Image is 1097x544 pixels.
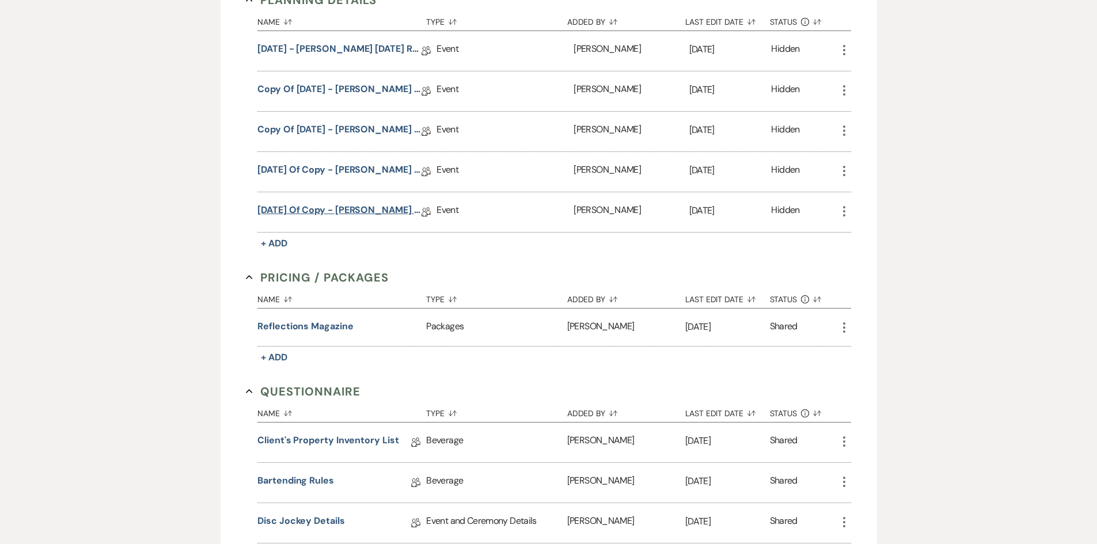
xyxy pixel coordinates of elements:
[436,192,574,232] div: Event
[689,163,772,178] p: [DATE]
[689,42,772,57] p: [DATE]
[770,474,798,492] div: Shared
[257,400,426,422] button: Name
[426,9,567,31] button: Type
[257,319,353,333] button: Reflections Magazine
[257,82,422,100] a: Copy of [DATE] - [PERSON_NAME] [DATE] Reflections Wedding Details
[426,423,567,462] div: Beverage
[685,286,770,308] button: Last Edit Date
[257,9,426,31] button: Name
[567,503,685,543] div: [PERSON_NAME]
[770,433,798,451] div: Shared
[257,123,422,140] a: Copy of [DATE] - [PERSON_NAME] [DATE] Reflections Wedding Details
[574,71,689,111] div: [PERSON_NAME]
[257,42,422,60] a: [DATE] - [PERSON_NAME] [DATE] Reflections Wedding Details
[426,400,567,422] button: Type
[567,9,685,31] button: Added By
[685,400,770,422] button: Last Edit Date
[574,152,689,192] div: [PERSON_NAME]
[685,319,770,334] p: [DATE]
[426,503,567,543] div: Event and Ceremony Details
[436,71,574,111] div: Event
[567,286,685,308] button: Added By
[770,400,837,422] button: Status
[685,474,770,489] p: [DATE]
[574,192,689,232] div: [PERSON_NAME]
[770,409,798,417] span: Status
[567,400,685,422] button: Added By
[689,203,772,218] p: [DATE]
[436,152,574,192] div: Event
[771,123,799,140] div: Hidden
[771,203,799,221] div: Hidden
[436,31,574,71] div: Event
[689,82,772,97] p: [DATE]
[246,269,389,286] button: Pricing / Packages
[770,9,837,31] button: Status
[261,351,287,363] span: + Add
[685,514,770,529] p: [DATE]
[257,235,291,252] button: + Add
[685,433,770,448] p: [DATE]
[567,463,685,503] div: [PERSON_NAME]
[689,123,772,138] p: [DATE]
[567,423,685,462] div: [PERSON_NAME]
[574,112,689,151] div: [PERSON_NAME]
[770,295,798,303] span: Status
[771,82,799,100] div: Hidden
[426,309,567,346] div: Packages
[771,163,799,181] div: Hidden
[770,18,798,26] span: Status
[770,514,798,532] div: Shared
[257,349,291,366] button: + Add
[574,31,689,71] div: [PERSON_NAME]
[257,286,426,308] button: Name
[246,383,360,400] button: Questionnaire
[257,514,344,532] a: Disc Jockey Details
[426,286,567,308] button: Type
[261,237,287,249] span: + Add
[257,474,334,492] a: Bartending Rules
[770,286,837,308] button: Status
[257,203,422,221] a: [DATE] of Copy - [PERSON_NAME] [DATE] Reflections Wedding Details
[257,163,422,181] a: [DATE] of Copy - [PERSON_NAME] [DATE] Reflections Wedding Details
[257,433,398,451] a: Client's Property Inventory List
[426,463,567,503] div: Beverage
[685,9,770,31] button: Last Edit Date
[771,42,799,60] div: Hidden
[436,112,574,151] div: Event
[567,309,685,346] div: [PERSON_NAME]
[770,319,798,335] div: Shared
